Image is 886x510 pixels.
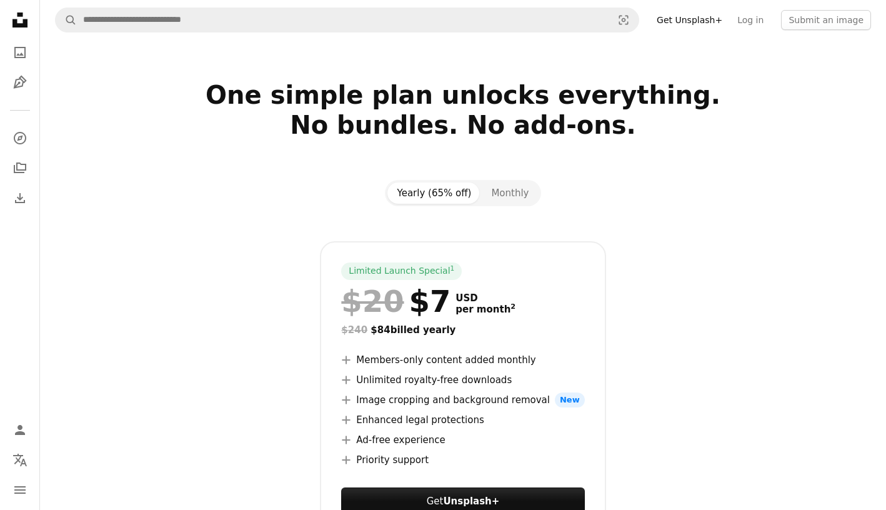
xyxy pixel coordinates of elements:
h2: One simple plan unlocks everything. No bundles. No add-ons. [61,80,865,170]
a: Home — Unsplash [7,7,32,35]
a: Download History [7,186,32,211]
li: Members-only content added monthly [341,352,584,367]
a: Explore [7,126,32,151]
a: Collections [7,156,32,181]
span: per month [455,304,515,315]
li: Image cropping and background removal [341,392,584,407]
a: 1 [448,265,457,277]
a: 2 [508,304,518,315]
li: Priority support [341,452,584,467]
button: Menu [7,477,32,502]
a: Log in / Sign up [7,417,32,442]
button: Monthly [481,182,539,204]
button: Yearly (65% off) [387,182,482,204]
div: $7 [341,285,450,317]
strong: Unsplash+ [443,496,499,507]
button: Language [7,447,32,472]
div: Limited Launch Special [341,262,462,280]
span: $20 [341,285,404,317]
a: Get Unsplash+ [649,10,730,30]
li: Unlimited royalty-free downloads [341,372,584,387]
button: Visual search [609,8,639,32]
form: Find visuals sitewide [55,7,639,32]
li: Ad-free experience [341,432,584,447]
a: Log in [730,10,771,30]
span: New [555,392,585,407]
sup: 2 [510,302,515,311]
button: Submit an image [781,10,871,30]
a: Photos [7,40,32,65]
sup: 1 [450,264,455,272]
div: $84 billed yearly [341,322,584,337]
span: USD [455,292,515,304]
span: $240 [341,324,367,336]
li: Enhanced legal protections [341,412,584,427]
button: Search Unsplash [56,8,77,32]
a: Illustrations [7,70,32,95]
